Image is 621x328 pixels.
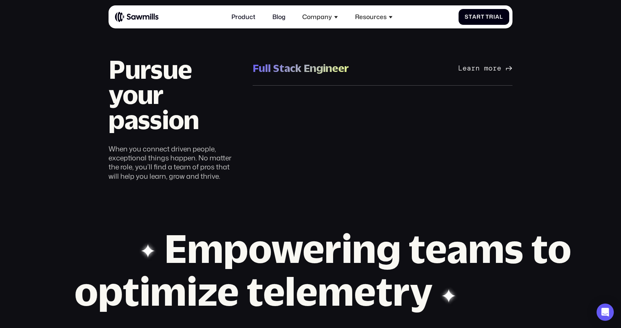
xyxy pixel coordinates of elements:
[109,57,239,132] h2: Pursue your passion
[458,64,501,72] div: Learn more
[350,9,397,26] div: Resources
[253,61,349,75] div: Full Stack Engineer
[500,14,503,20] span: l
[477,14,481,20] span: r
[465,14,469,20] span: S
[493,14,495,20] span: i
[355,13,387,21] div: Resources
[486,14,489,20] span: T
[302,13,332,21] div: Company
[472,14,477,20] span: a
[469,14,472,20] span: t
[109,144,239,181] div: When you connect driven people, exceptional things happen. No matter the role, you’ll find a team...
[298,9,342,26] div: Company
[481,14,484,20] span: t
[495,14,500,20] span: a
[597,304,614,321] div: Open Intercom Messenger
[253,51,512,86] a: Full Stack EngineerLearn more
[136,227,599,270] div: Empowering teams to
[459,9,509,25] a: StartTrial
[268,9,290,26] a: Blog
[489,14,493,20] span: r
[46,270,461,313] div: optimize telemetry
[227,9,260,26] a: Product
